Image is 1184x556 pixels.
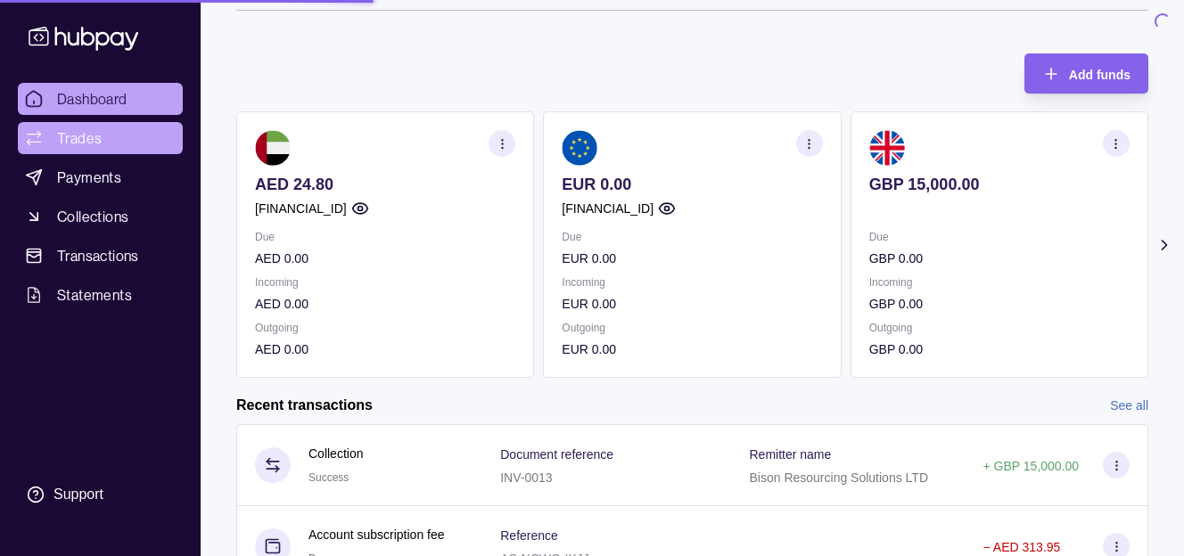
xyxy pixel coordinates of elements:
[255,294,515,314] p: AED 0.00
[869,175,1130,194] p: GBP 15,000.00
[236,396,373,415] h2: Recent transactions
[57,88,127,110] span: Dashboard
[869,318,1130,338] p: Outgoing
[869,130,905,166] img: gb
[749,447,831,462] p: Remitter name
[57,206,128,227] span: Collections
[18,200,183,233] a: Collections
[562,294,822,314] p: EUR 0.00
[57,284,132,306] span: Statements
[983,540,1061,554] p: − AED 313.95
[983,459,1080,473] p: + GBP 15,000.00
[57,127,102,149] span: Trades
[308,471,349,484] span: Success
[53,485,103,504] div: Support
[562,227,822,247] p: Due
[869,339,1130,359] p: GBP 0.00
[255,339,515,359] p: AED 0.00
[18,161,183,193] a: Payments
[18,279,183,311] a: Statements
[255,175,515,194] p: AED 24.80
[255,318,515,338] p: Outgoing
[18,476,183,513] a: Support
[255,249,515,268] p: AED 0.00
[1069,68,1131,82] span: Add funds
[500,470,552,485] p: INV-0013
[869,294,1130,314] p: GBP 0.00
[500,447,613,462] p: Document reference
[308,525,445,544] p: Account subscription fee
[869,273,1130,292] p: Incoming
[562,130,597,166] img: eu
[57,245,139,266] span: Transactions
[255,227,515,247] p: Due
[308,444,363,463] p: Collection
[749,470,928,485] p: Bison Resourcing Solutions LTD
[562,273,822,292] p: Incoming
[562,175,822,194] p: EUR 0.00
[1024,53,1148,94] button: Add funds
[562,318,822,338] p: Outgoing
[500,528,558,543] p: Reference
[18,240,183,272] a: Transactions
[562,199,654,218] p: [FINANCIAL_ID]
[869,249,1130,268] p: GBP 0.00
[18,122,183,154] a: Trades
[255,199,347,218] p: [FINANCIAL_ID]
[255,273,515,292] p: Incoming
[869,227,1130,247] p: Due
[562,339,822,359] p: EUR 0.00
[562,249,822,268] p: EUR 0.00
[255,130,291,166] img: ae
[18,83,183,115] a: Dashboard
[1110,396,1148,415] a: See all
[57,167,121,188] span: Payments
